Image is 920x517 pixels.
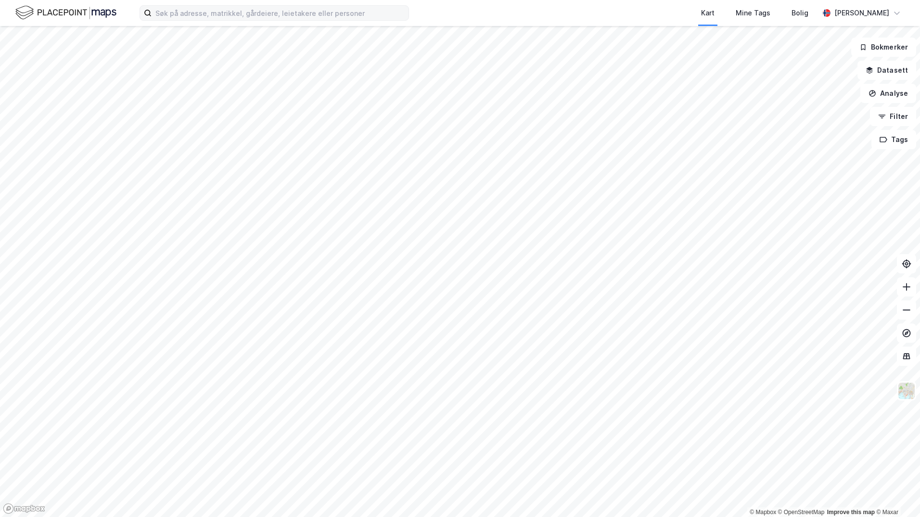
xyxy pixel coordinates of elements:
img: Z [897,382,916,400]
div: Bolig [792,7,808,19]
button: Filter [870,107,916,126]
a: OpenStreetMap [778,509,825,516]
div: [PERSON_NAME] [834,7,889,19]
a: Improve this map [827,509,875,516]
a: Mapbox homepage [3,503,45,514]
button: Analyse [860,84,916,103]
div: Mine Tags [736,7,770,19]
button: Datasett [857,61,916,80]
iframe: Chat Widget [872,471,920,517]
a: Mapbox [750,509,776,516]
input: Søk på adresse, matrikkel, gårdeiere, leietakere eller personer [152,6,409,20]
button: Tags [871,130,916,149]
div: Kart [701,7,715,19]
button: Bokmerker [851,38,916,57]
img: logo.f888ab2527a4732fd821a326f86c7f29.svg [15,4,116,21]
